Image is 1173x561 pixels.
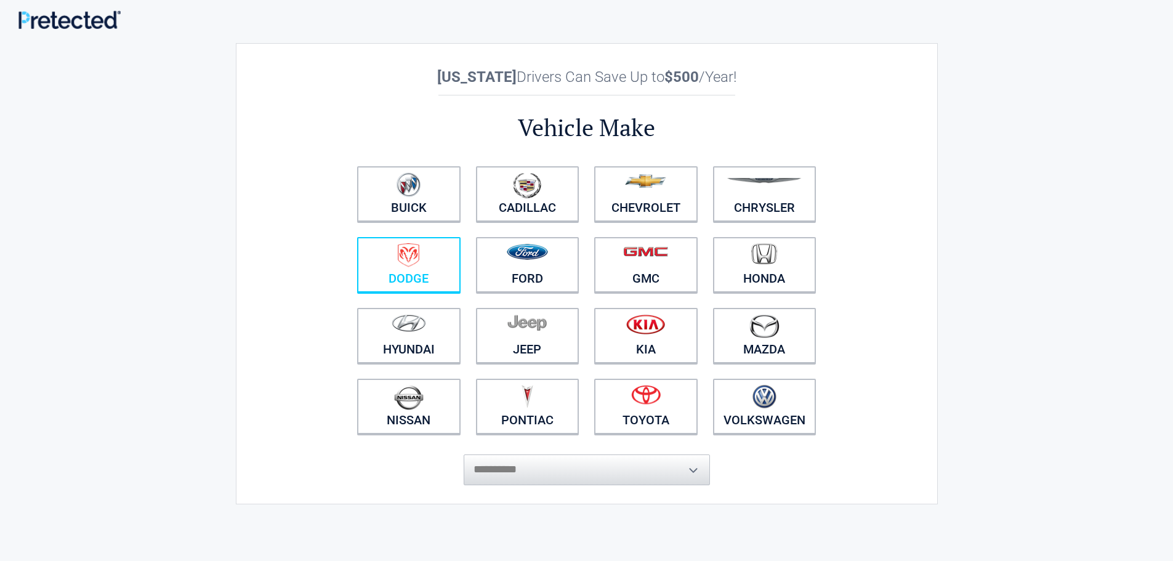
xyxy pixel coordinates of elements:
[594,308,698,363] a: Kia
[521,385,533,408] img: pontiac
[18,10,121,29] img: Main Logo
[350,112,824,143] h2: Vehicle Make
[507,244,548,260] img: ford
[625,174,666,188] img: chevrolet
[350,68,824,86] h2: Drivers Can Save Up to /Year
[357,308,461,363] a: Hyundai
[594,237,698,293] a: GMC
[713,166,816,222] a: Chrysler
[476,166,579,222] a: Cadillac
[626,314,665,334] img: kia
[507,314,547,331] img: jeep
[476,237,579,293] a: Ford
[357,237,461,293] a: Dodge
[357,379,461,434] a: Nissan
[713,237,816,293] a: Honda
[476,379,579,434] a: Pontiac
[623,246,668,257] img: gmc
[751,243,777,265] img: honda
[752,385,776,409] img: volkswagen
[594,166,698,222] a: Chevrolet
[437,68,517,86] b: [US_STATE]
[392,314,426,332] img: hyundai
[749,314,780,338] img: mazda
[664,68,699,86] b: $500
[631,385,661,405] img: toyota
[394,385,424,410] img: nissan
[397,172,421,197] img: buick
[727,178,802,184] img: chrysler
[713,379,816,434] a: Volkswagen
[713,308,816,363] a: Mazda
[513,172,541,198] img: cadillac
[476,308,579,363] a: Jeep
[357,166,461,222] a: Buick
[398,243,419,267] img: dodge
[594,379,698,434] a: Toyota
